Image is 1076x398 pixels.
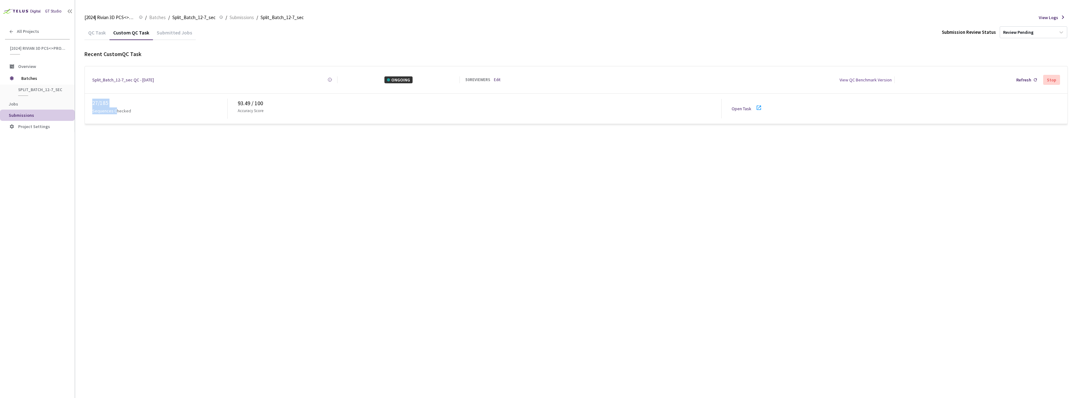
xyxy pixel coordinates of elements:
[1047,77,1056,82] div: Stop
[84,50,1068,59] div: Recent Custom QC Task
[18,64,36,69] span: Overview
[9,101,18,107] span: Jobs
[10,46,66,51] span: [2024] Rivian 3D PCS<>Production
[1016,76,1031,83] div: Refresh
[84,29,109,40] div: QC Task
[153,29,196,40] div: Submitted Jobs
[238,108,263,114] p: Accuracy Score
[168,14,170,21] li: /
[145,14,147,21] li: /
[18,124,50,129] span: Project Settings
[840,76,892,83] div: View QC Benchmark Version
[92,76,154,83] a: Split_Batch_12-7_sec QC - [DATE]
[92,107,131,114] p: Sequences Checked
[238,99,721,108] div: 93.49 / 100
[230,14,254,21] span: Submissions
[1039,14,1058,21] span: View Logs
[109,29,153,40] div: Custom QC Task
[92,99,227,107] div: 27 / 185
[494,77,500,83] a: Edit
[148,14,167,21] a: Batches
[17,29,39,34] span: All Projects
[261,14,304,21] span: Split_Batch_12-7_sec
[256,14,258,21] li: /
[84,14,135,21] span: [2024] Rivian 3D PCS<>Production
[149,14,166,21] span: Batches
[384,76,413,83] div: ONGOING
[1003,29,1033,35] div: Review Pending
[942,28,996,36] div: Submission Review Status
[172,14,216,21] span: Split_Batch_12-7_sec
[9,112,34,118] span: Submissions
[226,14,227,21] li: /
[228,14,255,21] a: Submissions
[465,77,490,83] div: 50 REVIEWERS
[18,87,64,92] span: Split_Batch_12-7_sec
[732,106,751,111] a: Open Task
[21,72,64,85] span: Batches
[45,8,62,14] div: GT Studio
